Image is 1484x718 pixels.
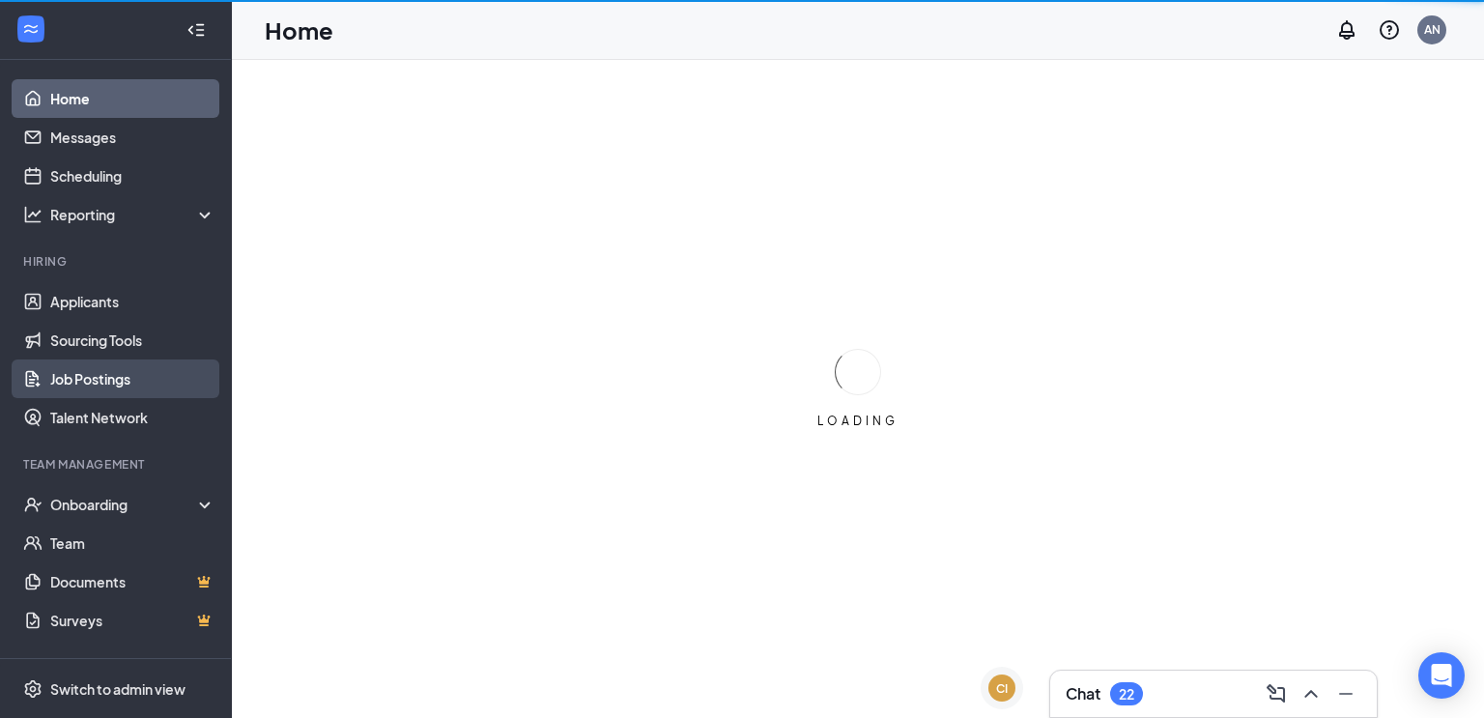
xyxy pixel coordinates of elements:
[265,14,333,46] h1: Home
[1378,18,1401,42] svg: QuestionInfo
[50,562,215,601] a: DocumentsCrown
[1334,682,1357,705] svg: Minimize
[1296,678,1327,709] button: ChevronUp
[1265,682,1288,705] svg: ComposeMessage
[50,205,216,224] div: Reporting
[1424,21,1441,38] div: AN
[50,359,215,398] a: Job Postings
[23,253,212,270] div: Hiring
[810,413,906,429] div: LOADING
[23,495,43,514] svg: UserCheck
[23,679,43,699] svg: Settings
[50,679,185,699] div: Switch to admin view
[1261,678,1292,709] button: ComposeMessage
[50,601,215,640] a: SurveysCrown
[1330,678,1361,709] button: Minimize
[23,456,212,473] div: Team Management
[50,157,215,195] a: Scheduling
[23,205,43,224] svg: Analysis
[1066,683,1100,704] h3: Chat
[50,398,215,437] a: Talent Network
[50,282,215,321] a: Applicants
[50,495,199,514] div: Onboarding
[50,118,215,157] a: Messages
[21,19,41,39] svg: WorkstreamLogo
[1335,18,1358,42] svg: Notifications
[996,680,1008,697] div: CI
[1119,686,1134,703] div: 22
[186,20,206,40] svg: Collapse
[1299,682,1323,705] svg: ChevronUp
[50,524,215,562] a: Team
[50,79,215,118] a: Home
[50,321,215,359] a: Sourcing Tools
[1418,652,1465,699] div: Open Intercom Messenger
